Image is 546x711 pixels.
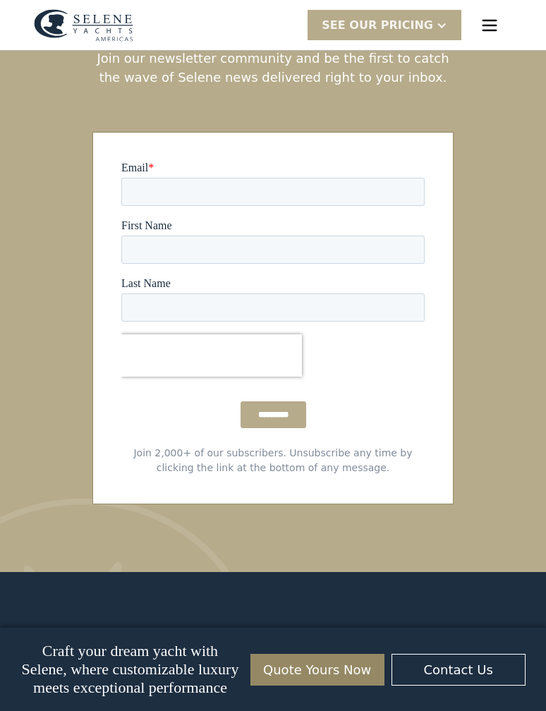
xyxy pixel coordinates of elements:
a: home [34,9,133,42]
div: Join our newsletter community and be the first to catch the wave of Selene news delivered right t... [92,49,454,87]
img: logo [34,9,133,42]
div: Join 2,000+ of our subscribers. Unsubscribe any time by clicking the link at the bottom of any me... [121,446,425,475]
div: menu [467,3,512,48]
iframe: Form 0 [121,161,425,440]
div: SEE Our Pricing [322,17,433,34]
p: Craft your dream yacht with Selene, where customizable luxury meets exceptional performance [20,642,239,697]
div: SEE Our Pricing [308,10,461,40]
a: Quote Yours Now [250,654,384,686]
a: Contact Us [392,654,526,686]
form: Newsletter [92,132,454,504]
